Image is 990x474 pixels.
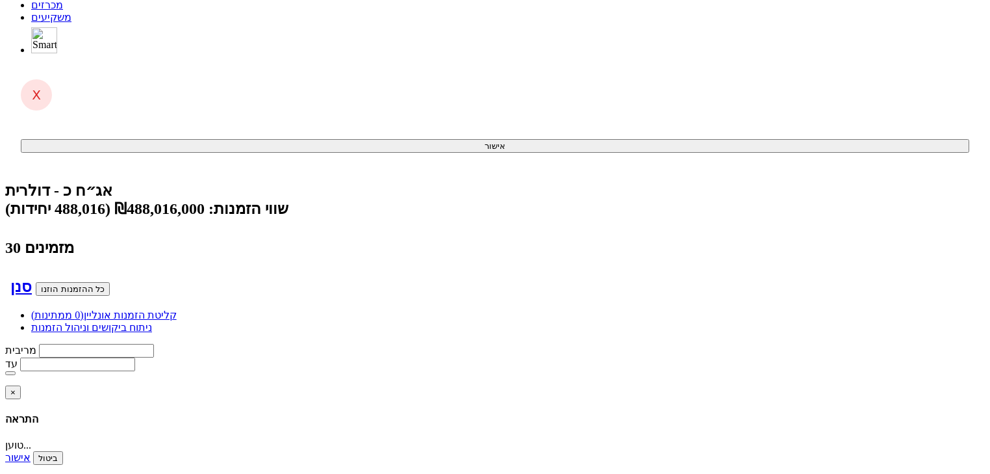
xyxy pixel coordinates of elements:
div: טוען... [5,439,985,451]
span: X [32,87,41,103]
div: שווי הזמנות: ₪488,016,000 (488,016 יחידות) [5,200,985,218]
h4: התראה [5,413,985,425]
span: (0 ממתינות) [31,309,84,321]
button: Close [5,386,21,399]
a: ניתוח ביקושים וניהול הזמנות [31,322,152,333]
label: עד [5,358,18,369]
h4: 30 מזמינים [5,239,985,257]
span: × [10,388,16,397]
div: חלל-תקשורת בע"מ - אג״ח (כ - דולרית) - הנפקה לציבור [5,181,985,200]
label: מריבית [5,345,36,356]
button: כל ההזמנות הוזנו [36,282,110,296]
img: SmartBull Logo [31,27,57,53]
a: משקיעים [31,12,71,23]
a: אישור [5,452,31,463]
button: אישור [21,139,969,153]
a: קליטת הזמנות אונליין(0 ממתינות) [31,309,177,321]
button: ביטול [33,451,63,465]
a: סנן [10,278,32,295]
